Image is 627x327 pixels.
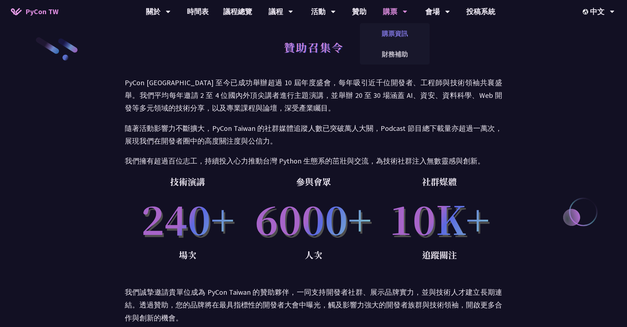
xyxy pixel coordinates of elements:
p: 10K+ [376,189,502,248]
h1: 贊助召集令 [284,36,344,58]
p: 240+ [125,189,251,248]
a: 購票資訊 [360,25,430,42]
a: 財務補助 [360,46,430,63]
p: 人次 [251,248,377,262]
p: PyCon [GEOGRAPHIC_DATA] 至今已成功舉辦超過 10 屆年度盛會，每年吸引近千位開發者、工程師與技術領袖共襄盛舉。我們平均每年邀請 2 至 4 位國內外頂尖講者進行主題演講，... [125,76,502,115]
p: 場次 [125,248,251,262]
img: Home icon of PyCon TW 2025 [11,8,22,15]
p: 社群媒體 [376,174,502,189]
p: 6000+ [251,189,377,248]
img: Locale Icon [583,9,590,15]
a: PyCon TW [4,3,66,21]
p: 我們擁有超過百位志工，持續投入心力推動台灣 Python 生態系的茁壯與交流，為技術社群注入無數靈感與創新。 [125,154,502,167]
p: 追蹤關注 [376,248,502,262]
p: 參與會眾 [251,174,377,189]
p: 我們誠摯邀請貴單位成為 PyCon Taiwan 的贊助夥伴，一同支持開發者社群、展示品牌實力，並與技術人才建立長期連結。透過贊助，您的品牌將在最具指標性的開發者大會中曝光，觸及影響力強大的開發... [125,286,502,324]
span: PyCon TW [25,6,58,17]
p: 隨著活動影響力不斷擴大，PyCon Taiwan 的社群媒體追蹤人數已突破萬人大關，Podcast 節目總下載量亦超過一萬次，展現我們在開發者圈中的高度關注度與公信力。 [125,122,502,147]
p: 技術演講 [125,174,251,189]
